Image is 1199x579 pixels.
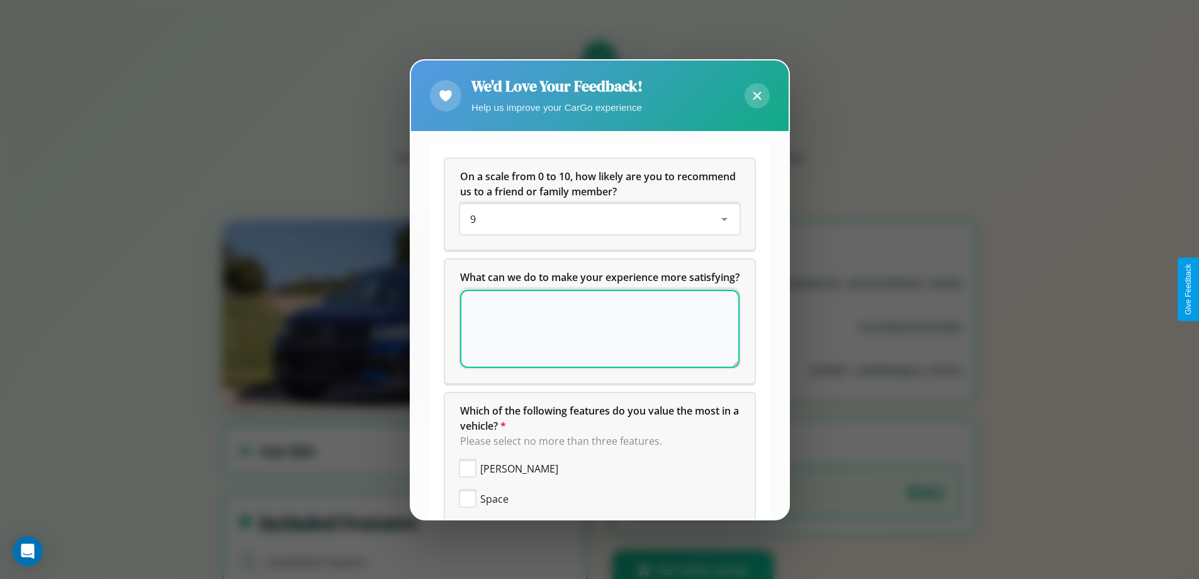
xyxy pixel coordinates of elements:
h5: On a scale from 0 to 10, how likely are you to recommend us to a friend or family member? [460,169,740,199]
span: Space [480,491,509,507]
span: What can we do to make your experience more satisfying? [460,270,740,284]
h2: We'd Love Your Feedback! [471,76,643,96]
span: 9 [470,212,476,226]
div: On a scale from 0 to 10, how likely are you to recommend us to a friend or family member? [460,204,740,234]
p: Help us improve your CarGo experience [471,99,643,116]
span: Which of the following features do you value the most in a vehicle? [460,404,741,433]
span: On a scale from 0 to 10, how likely are you to recommend us to a friend or family member? [460,169,738,198]
div: On a scale from 0 to 10, how likely are you to recommend us to a friend or family member? [445,159,755,249]
span: Please select no more than three features. [460,434,662,448]
div: Give Feedback [1184,264,1193,315]
div: Open Intercom Messenger [13,536,43,566]
span: [PERSON_NAME] [480,461,558,476]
